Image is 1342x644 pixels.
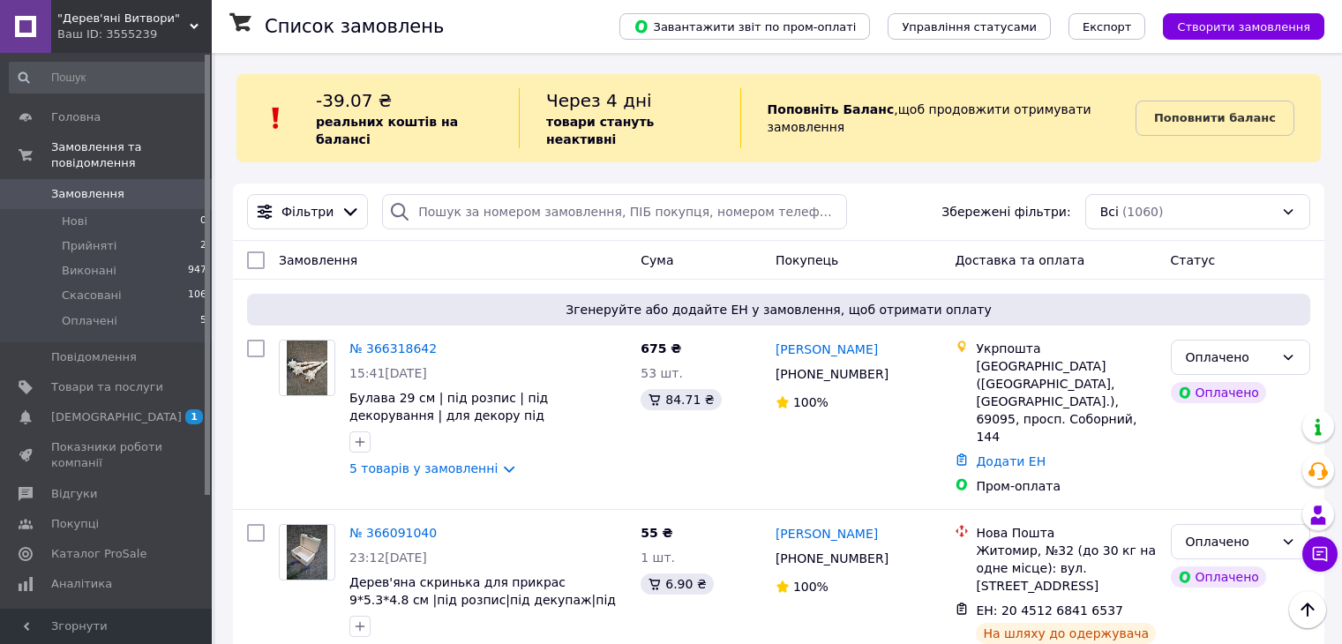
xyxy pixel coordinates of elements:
[51,349,137,365] span: Повідомлення
[976,542,1156,595] div: Житомир, №32 (до 30 кг на одне місце): вул. [STREET_ADDRESS]
[776,253,838,267] span: Покупець
[51,576,112,592] span: Аналітика
[51,186,124,202] span: Замовлення
[976,357,1156,446] div: [GEOGRAPHIC_DATA] ([GEOGRAPHIC_DATA], [GEOGRAPHIC_DATA].), 69095, просп. Соборний, 144
[279,524,335,580] a: Фото товару
[1145,19,1324,33] a: Створити замовлення
[51,139,212,171] span: Замовлення та повідомлення
[188,288,206,303] span: 106
[976,524,1156,542] div: Нова Пошта
[941,203,1070,221] span: Збережені фільтри:
[1186,532,1274,551] div: Оплачено
[349,526,437,540] a: № 366091040
[776,341,878,358] a: [PERSON_NAME]
[1068,13,1146,40] button: Експорт
[902,20,1037,34] span: Управління статусами
[641,366,683,380] span: 53 шт.
[888,13,1051,40] button: Управління статусами
[546,90,652,111] span: Через 4 дні
[62,313,117,329] span: Оплачені
[281,203,334,221] span: Фільтри
[349,575,616,625] a: Дерев'яна скринька для прикрас 9*5.3*4.8 см |під розпис|під декупаж|під декорування
[772,546,892,571] div: [PHONE_NUMBER]
[976,340,1156,357] div: Укрпошта
[976,454,1046,468] a: Додати ЕН
[62,238,116,254] span: Прийняті
[200,213,206,229] span: 0
[1289,591,1326,628] button: Наверх
[57,11,190,26] span: "Дерев'яні Витвори"
[200,238,206,254] span: 2
[1163,13,1324,40] button: Створити замовлення
[287,341,328,395] img: Фото товару
[772,362,892,386] div: [PHONE_NUMBER]
[316,115,458,146] b: реальних коштів на балансі
[316,90,392,111] span: -39.07 ₴
[1154,111,1276,124] b: Поповнити баланс
[382,194,847,229] input: Пошук за номером замовлення, ПІБ покупця, номером телефону, Email, номером накладної
[62,213,87,229] span: Нові
[976,477,1156,495] div: Пром-оплата
[634,19,856,34] span: Завантажити звіт по пром-оплаті
[62,288,122,303] span: Скасовані
[51,516,99,532] span: Покупці
[619,13,870,40] button: Завантажити звіт по пром-оплаті
[57,26,212,42] div: Ваш ID: 3555239
[1100,203,1119,221] span: Всі
[793,395,828,409] span: 100%
[740,88,1136,148] div: , щоб продовжити отримувати замовлення
[1302,536,1338,572] button: Чат з покупцем
[51,439,163,471] span: Показники роботи компанії
[185,409,203,424] span: 1
[976,623,1156,644] div: На шляху до одержувача
[200,313,206,329] span: 5
[349,461,498,476] a: 5 товарів у замовленні
[349,341,437,356] a: № 366318642
[265,16,444,37] h1: Список замовлень
[51,546,146,562] span: Каталог ProSale
[776,525,878,543] a: [PERSON_NAME]
[51,379,163,395] span: Товари та послуги
[279,253,357,267] span: Замовлення
[349,550,427,565] span: 23:12[DATE]
[1083,20,1132,34] span: Експорт
[51,486,97,502] span: Відгуки
[1171,566,1266,588] div: Оплачено
[1171,253,1216,267] span: Статус
[1186,348,1274,367] div: Оплачено
[768,102,895,116] b: Поповніть Баланс
[546,115,654,146] b: товари стануть неактивні
[1171,382,1266,403] div: Оплачено
[641,389,721,410] div: 84.71 ₴
[51,109,101,125] span: Головна
[1177,20,1310,34] span: Створити замовлення
[9,62,208,94] input: Пошук
[641,253,673,267] span: Cума
[349,391,548,440] a: Булава 29 см | під розпис | під декорування | для декору під випалювання
[349,366,427,380] span: 15:41[DATE]
[51,606,163,638] span: Управління сайтом
[254,301,1303,318] span: Згенеруйте або додайте ЕН у замовлення, щоб отримати оплату
[188,263,206,279] span: 947
[976,603,1123,618] span: ЕН: 20 4512 6841 6537
[287,525,328,580] img: Фото товару
[641,573,713,595] div: 6.90 ₴
[641,550,675,565] span: 1 шт.
[955,253,1084,267] span: Доставка та оплата
[641,526,672,540] span: 55 ₴
[263,105,289,131] img: :exclamation:
[641,341,681,356] span: 675 ₴
[1122,205,1164,219] span: (1060)
[51,409,182,425] span: [DEMOGRAPHIC_DATA]
[793,580,828,594] span: 100%
[279,340,335,396] a: Фото товару
[1136,101,1294,136] a: Поповнити баланс
[62,263,116,279] span: Виконані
